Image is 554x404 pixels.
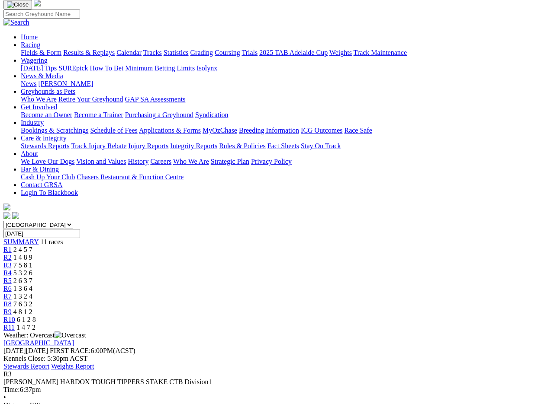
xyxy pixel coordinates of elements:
a: Fact Sheets [267,142,299,150]
a: R5 [3,277,12,284]
a: News [21,80,36,87]
a: Weights Report [51,363,94,370]
a: SUMMARY [3,238,39,245]
a: Trials [242,49,258,56]
a: R1 [3,246,12,253]
a: SUREpick [58,64,88,72]
a: About [21,150,38,157]
div: Bar & Dining [21,173,551,181]
a: Bar & Dining [21,165,59,173]
a: Industry [21,119,44,126]
a: Wagering [21,57,48,64]
a: Applications & Forms [139,127,201,134]
span: 1 3 6 4 [13,285,32,292]
a: Contact GRSA [21,181,62,188]
a: Coursing [215,49,240,56]
span: 11 races [40,238,63,245]
div: Industry [21,127,551,134]
a: R8 [3,300,12,308]
a: Chasers Restaurant & Function Centre [77,173,184,181]
a: Breeding Information [239,127,299,134]
a: We Love Our Dogs [21,158,74,165]
a: Injury Reports [128,142,168,150]
span: 6 1 2 8 [17,316,36,323]
a: R3 [3,261,12,269]
a: Cash Up Your Club [21,173,75,181]
span: 1 4 7 2 [16,324,35,331]
a: Become an Owner [21,111,72,118]
a: Purchasing a Greyhound [125,111,193,118]
span: R3 [3,370,12,378]
span: FIRST RACE: [50,347,90,354]
a: Careers [150,158,171,165]
a: R6 [3,285,12,292]
a: Race Safe [344,127,372,134]
span: 5 3 2 6 [13,269,32,277]
div: Kennels Close: 5:30pm ACST [3,355,551,363]
img: Close [7,1,29,8]
a: ICG Outcomes [301,127,342,134]
span: [DATE] [3,347,26,354]
div: Racing [21,49,551,57]
a: Vision and Values [76,158,126,165]
a: Login To Blackbook [21,189,78,196]
a: Results & Replays [63,49,115,56]
a: Grading [190,49,213,56]
span: 7 5 8 1 [13,261,32,269]
img: twitter.svg [12,212,19,219]
input: Search [3,10,80,19]
span: • [3,394,6,401]
a: Who We Are [173,158,209,165]
a: Who We Are [21,95,57,103]
div: 6:37pm [3,386,551,394]
a: R7 [3,293,12,300]
a: History [128,158,148,165]
div: Get Involved [21,111,551,119]
div: News & Media [21,80,551,88]
a: Home [21,33,38,41]
a: Greyhounds as Pets [21,88,75,95]
span: Time: [3,386,20,393]
span: 2 4 5 7 [13,246,32,253]
a: Minimum Betting Limits [125,64,195,72]
a: Isolynx [196,64,217,72]
img: Search [3,19,29,26]
span: 6:00PM(ACST) [50,347,135,354]
span: R11 [3,324,15,331]
a: Bookings & Scratchings [21,127,88,134]
a: R2 [3,254,12,261]
div: [PERSON_NAME] HARDOX TOUGH TIPPERS STAKE CTB Division1 [3,378,551,386]
span: 1 4 8 9 [13,254,32,261]
a: News & Media [21,72,63,80]
a: Retire Your Greyhound [58,95,123,103]
a: GAP SA Assessments [125,95,186,103]
a: [GEOGRAPHIC_DATA] [3,339,74,347]
input: Select date [3,229,80,238]
span: 2 6 3 7 [13,277,32,284]
a: Track Injury Rebate [71,142,126,150]
a: Fields & Form [21,49,61,56]
div: Greyhounds as Pets [21,95,551,103]
a: Tracks [143,49,162,56]
a: MyOzChase [203,127,237,134]
a: [PERSON_NAME] [38,80,93,87]
a: R9 [3,308,12,315]
a: Care & Integrity [21,134,67,142]
span: [DATE] [3,347,48,354]
a: Stay On Track [301,142,341,150]
div: About [21,158,551,165]
a: Syndication [195,111,228,118]
span: 7 6 3 2 [13,300,32,308]
a: R4 [3,269,12,277]
a: R10 [3,316,15,323]
a: Stewards Reports [21,142,69,150]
